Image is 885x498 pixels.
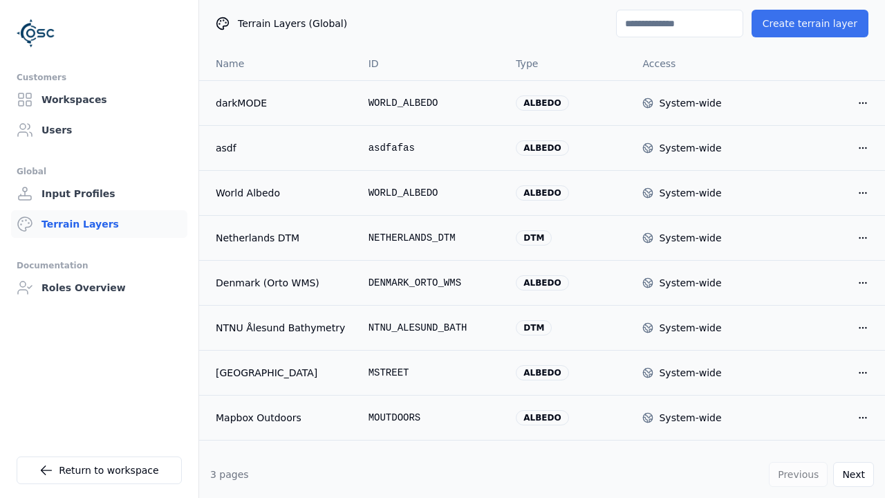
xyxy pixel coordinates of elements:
[369,366,494,380] div: MSTREET
[357,47,505,80] th: ID
[216,231,346,245] a: Netherlands DTM
[369,411,494,425] div: MOUTDOORS
[11,180,187,207] a: Input Profiles
[238,17,347,30] span: Terrain Layers (Global)
[369,96,494,110] div: WORLD_ALBEDO
[369,231,494,245] div: NETHERLANDS_DTM
[659,141,721,155] div: System-wide
[216,141,346,155] a: asdf
[11,274,187,302] a: Roles Overview
[11,86,187,113] a: Workspaces
[17,257,182,274] div: Documentation
[659,231,721,245] div: System-wide
[516,320,552,335] div: dtm
[659,411,721,425] div: System-wide
[216,96,346,110] a: darkMODE
[516,140,568,156] div: albedo
[216,321,346,335] a: NTNU Ålesund Bathymetry
[516,230,552,246] div: dtm
[833,462,874,487] button: Next
[17,14,55,53] img: Logo
[516,365,568,380] div: albedo
[505,47,631,80] th: Type
[631,47,758,80] th: Access
[369,321,494,335] div: NTNU_ALESUND_BATH
[17,456,182,484] a: Return to workspace
[17,69,182,86] div: Customers
[210,469,249,480] span: 3 pages
[659,276,721,290] div: System-wide
[659,366,721,380] div: System-wide
[369,186,494,200] div: WORLD_ALBEDO
[11,116,187,144] a: Users
[216,366,346,380] a: [GEOGRAPHIC_DATA]
[369,276,494,290] div: DENMARK_ORTO_WMS
[516,410,568,425] div: albedo
[216,186,346,200] a: World Albedo
[659,186,721,200] div: System-wide
[516,185,568,201] div: albedo
[216,411,346,425] a: Mapbox Outdoors
[659,96,721,110] div: System-wide
[199,47,357,80] th: Name
[516,275,568,290] div: albedo
[516,95,568,111] div: albedo
[216,276,346,290] a: Denmark (Orto WMS)
[11,210,187,238] a: Terrain Layers
[369,141,494,155] div: asdfafas
[17,163,182,180] div: Global
[659,321,721,335] div: System-wide
[752,10,868,37] button: Create terrain layer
